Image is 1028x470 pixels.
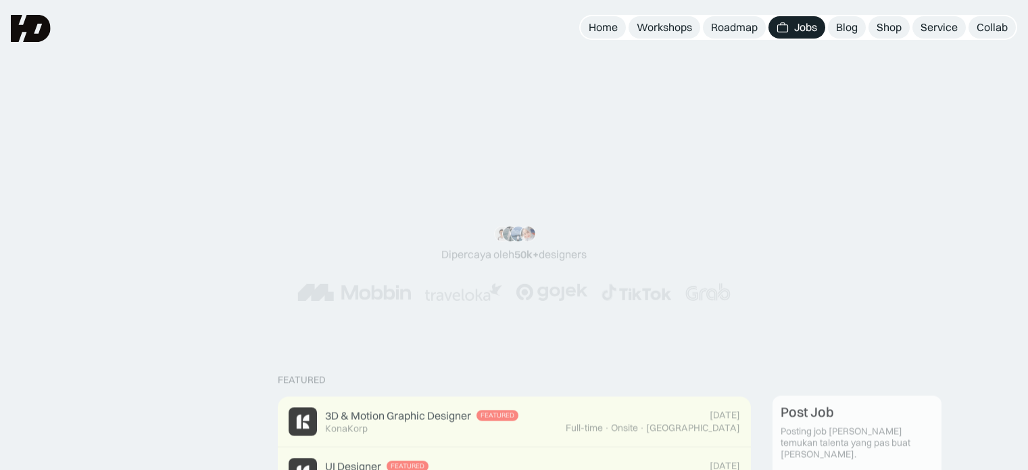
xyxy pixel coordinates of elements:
div: · [604,423,610,434]
div: Blog [836,20,858,34]
div: Dipercaya oleh designers [441,247,587,261]
div: Post Job [781,404,834,421]
div: Shop [877,20,902,34]
a: Home [581,16,626,39]
div: 3D & Motion Graphic Designer [325,409,471,423]
div: Featured [481,412,514,420]
span: 50k+ [514,247,539,260]
span: UIUX [305,97,424,162]
img: Job Image [289,408,317,436]
a: Collab [969,16,1016,39]
div: Home [589,20,618,34]
div: Full-time [566,423,603,434]
div: Onsite [611,423,638,434]
div: Roadmap [711,20,758,34]
a: Roadmap [703,16,766,39]
div: [DATE] [710,410,740,421]
div: Service [921,20,958,34]
div: Featured [278,375,326,386]
a: Workshops [629,16,700,39]
div: Posting job [PERSON_NAME] temukan talenta yang pas buat [PERSON_NAME]. [781,426,933,460]
div: · [639,423,645,434]
div: [GEOGRAPHIC_DATA] [646,423,740,434]
a: Service [912,16,966,39]
a: Job Image3D & Motion Graphic DesignerFeaturedKonaKorp[DATE]Full-time·Onsite·[GEOGRAPHIC_DATA] [278,397,751,448]
div: KonaKorp [325,423,368,435]
div: Collab [977,20,1008,34]
a: Blog [828,16,866,39]
div: Workshops [637,20,692,34]
a: Shop [868,16,910,39]
div: Jobs [794,20,817,34]
a: Jobs [768,16,825,39]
